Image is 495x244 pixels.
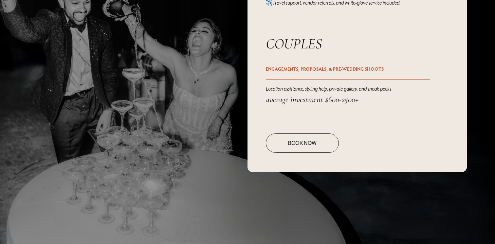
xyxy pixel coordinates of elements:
[266,94,358,104] em: average investment $600-2500+
[266,85,391,92] em: Location assistance, styling help, private gallery, and sneak peeks
[266,66,384,72] strong: ENGAGEMENTS, PROPOSALS, & PRE-WEDDING SHOOTS
[266,35,322,53] em: COUPLES
[266,133,339,153] a: Book Now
